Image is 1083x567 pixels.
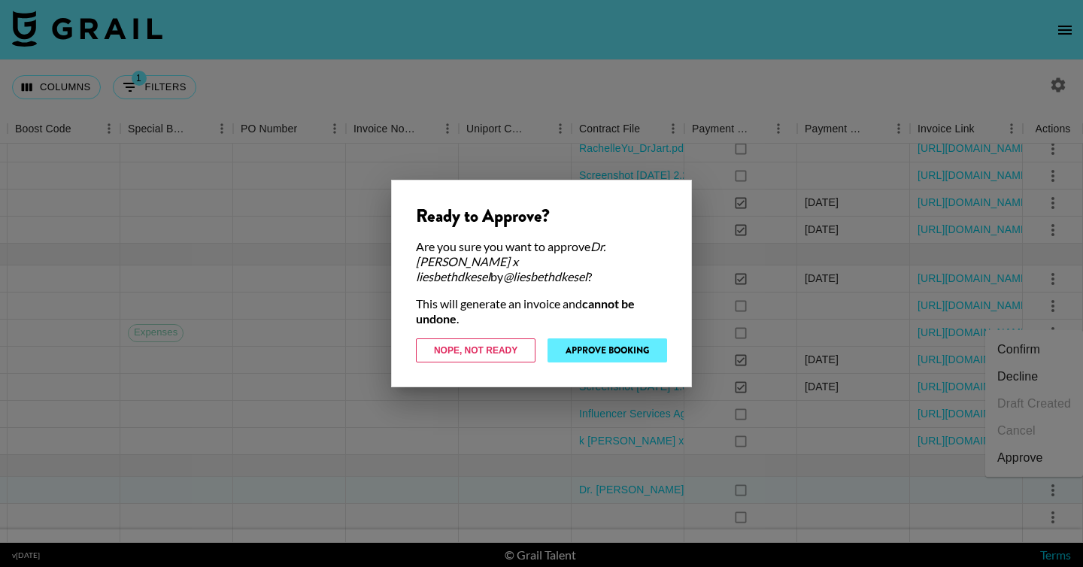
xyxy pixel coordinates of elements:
strong: cannot be undone [416,296,635,326]
div: Are you sure you want to approve by ? [416,239,667,284]
button: Approve Booking [548,338,667,362]
button: Nope, Not Ready [416,338,535,362]
div: This will generate an invoice and . [416,296,667,326]
em: @ liesbethdkesel [503,269,587,283]
div: Ready to Approve? [416,205,667,227]
em: Dr.[PERSON_NAME] x liesbethdkesel [416,239,605,283]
